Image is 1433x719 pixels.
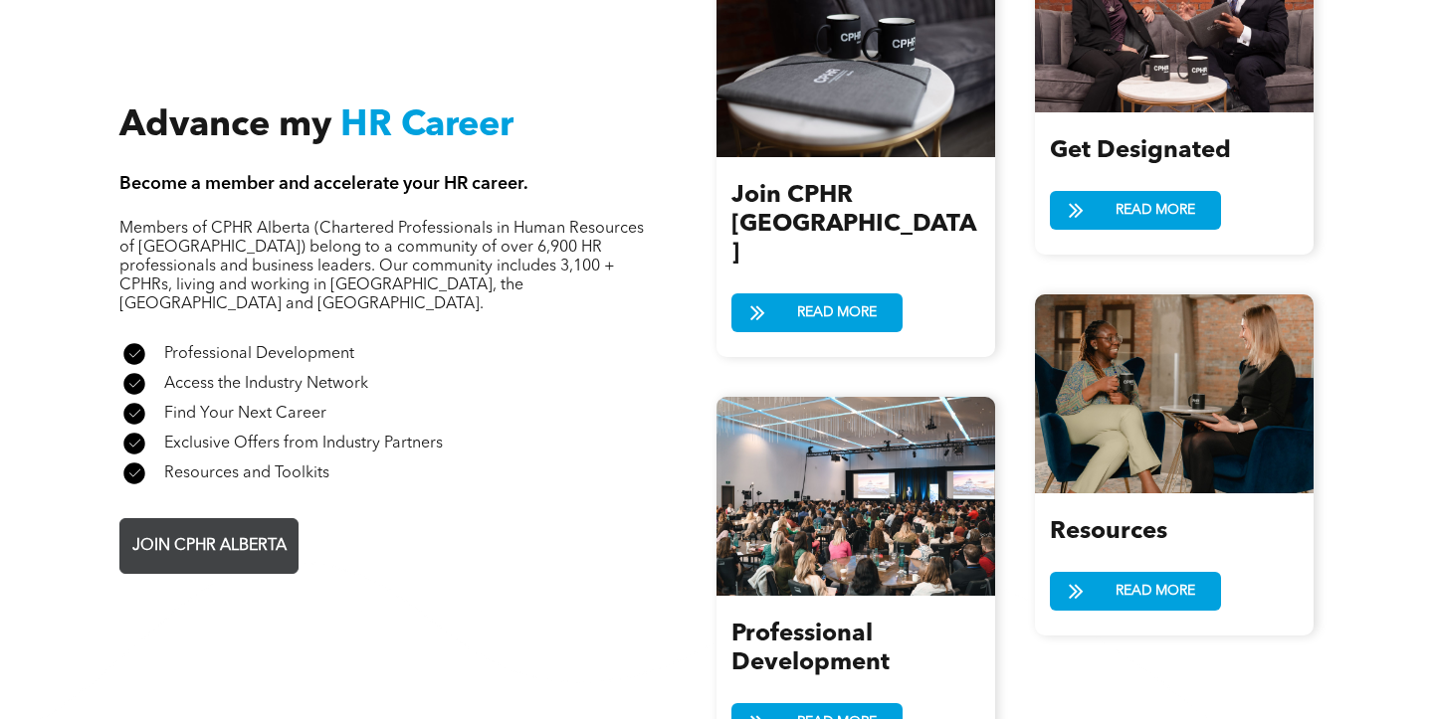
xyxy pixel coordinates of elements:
[1050,572,1221,611] a: READ MORE
[164,465,329,481] span: Resources and Toolkits
[1050,520,1167,544] span: Resources
[119,221,644,312] span: Members of CPHR Alberta (Chartered Professionals in Human Resources of [GEOGRAPHIC_DATA]) belong ...
[164,406,326,422] span: Find Your Next Career
[164,436,443,451] span: Exclusive Offers from Industry Partners
[125,527,294,566] span: JOIN CPHR ALBERTA
[731,623,890,675] span: Professional Development
[790,294,884,331] span: READ MORE
[1109,192,1202,229] span: READ MORE
[164,376,368,392] span: Access the Industry Network
[119,175,528,193] span: Become a member and accelerate your HR career.
[1109,573,1202,610] span: READ MORE
[340,108,513,144] span: HR Career
[119,518,299,574] a: JOIN CPHR ALBERTA
[731,184,976,266] span: Join CPHR [GEOGRAPHIC_DATA]
[1050,139,1231,163] span: Get Designated
[164,346,354,362] span: Professional Development
[731,293,903,332] a: READ MORE
[1050,191,1221,230] a: READ MORE
[119,108,331,144] span: Advance my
